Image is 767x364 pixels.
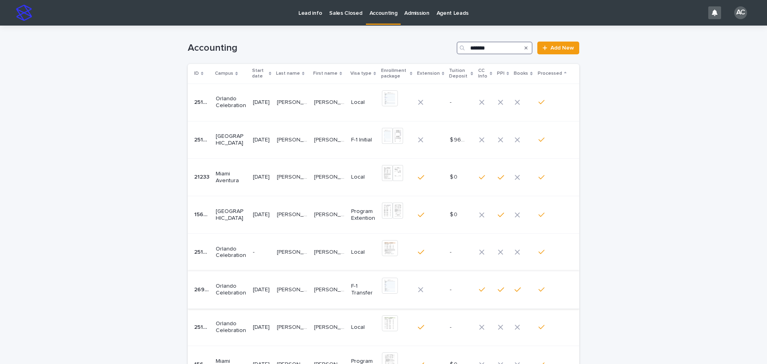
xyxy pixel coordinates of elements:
[194,135,211,143] p: 25182
[216,95,246,109] p: Orlando Celebration
[478,66,488,81] p: CC Info
[314,135,346,143] p: Emma Julieth
[188,42,453,54] h1: Accounting
[497,69,505,78] p: PPI
[253,286,270,293] p: [DATE]
[457,42,533,54] input: Search
[194,285,211,293] p: 26992
[314,210,346,218] p: Diana Lorena
[194,69,199,78] p: ID
[351,208,376,222] p: Program Extention
[253,211,270,218] p: [DATE]
[216,208,246,222] p: [GEOGRAPHIC_DATA]
[277,210,309,218] p: HERRERA REYES
[253,324,270,331] p: [DATE]
[277,135,309,143] p: GARCIA HERRERA
[514,69,528,78] p: Books
[417,69,440,78] p: Extension
[188,121,579,159] tr: 2518225182 [GEOGRAPHIC_DATA][DATE][PERSON_NAME][PERSON_NAME] [PERSON_NAME] [PERSON_NAME][PERSON_N...
[450,97,453,106] p: -
[314,97,346,106] p: [PERSON_NAME]
[216,133,246,147] p: [GEOGRAPHIC_DATA]
[253,249,270,256] p: -
[277,322,309,331] p: HERRERA POLGATTI
[313,69,338,78] p: First name
[450,135,467,143] p: $ 960.00
[276,69,300,78] p: Last name
[450,210,459,218] p: $ 0
[216,171,246,184] p: Miami Aventura
[351,137,376,143] p: F-1 Initial
[314,322,346,331] p: [PERSON_NAME]
[277,247,309,256] p: HERRERA POLGATTI
[188,196,579,234] tr: 1565315653 [GEOGRAPHIC_DATA][DATE][PERSON_NAME][PERSON_NAME] [PERSON_NAME][PERSON_NAME] Program E...
[277,285,309,293] p: HERRERA SOLANO
[351,283,376,296] p: F-1 Transfer
[537,42,579,54] a: Add New
[194,210,211,218] p: 15653
[215,69,233,78] p: Campus
[194,97,211,106] p: 25128
[277,172,309,181] p: Castro Herrera
[277,97,309,106] p: HERRERA POLGATTI
[253,137,270,143] p: [DATE]
[188,233,579,271] tr: 2512825128 Orlando Celebration-[PERSON_NAME] POLGATTI[PERSON_NAME] POLGATTI [PERSON_NAME][PERSON_...
[450,322,453,331] p: -
[253,174,270,181] p: [DATE]
[194,322,211,331] p: 25128
[188,159,579,196] tr: 2123321233 Miami Aventura[DATE][PERSON_NAME][PERSON_NAME] [PERSON_NAME][PERSON_NAME] Local$ 0$ 0
[188,84,579,121] tr: 2512825128 Orlando Celebration[DATE][PERSON_NAME] POLGATTI[PERSON_NAME] POLGATTI [PERSON_NAME][PE...
[314,172,346,181] p: Camilo Andres
[449,66,469,81] p: Tuition Deposit
[194,247,211,256] p: 25128
[381,66,408,81] p: Enrollment package
[734,6,747,19] div: AC
[351,249,376,256] p: Local
[450,247,453,256] p: -
[188,271,579,308] tr: 2699226992 Orlando Celebration[DATE][PERSON_NAME][PERSON_NAME] [PERSON_NAME][PERSON_NAME] F-1 Tra...
[16,5,32,21] img: stacker-logo-s-only.png
[351,324,376,331] p: Local
[216,246,246,259] p: Orlando Celebration
[216,320,246,334] p: Orlando Celebration
[194,172,211,181] p: 21233
[314,285,346,293] p: Andrea Paola
[216,283,246,296] p: Orlando Celebration
[350,69,372,78] p: Visa type
[550,45,574,51] span: Add New
[450,285,453,293] p: -
[538,69,562,78] p: Processed
[188,308,579,346] tr: 2512825128 Orlando Celebration[DATE][PERSON_NAME] POLGATTI[PERSON_NAME] POLGATTI [PERSON_NAME][PE...
[314,247,346,256] p: [PERSON_NAME]
[351,99,376,106] p: Local
[252,66,266,81] p: Start date
[450,172,459,181] p: $ 0
[351,174,376,181] p: Local
[253,99,270,106] p: [DATE]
